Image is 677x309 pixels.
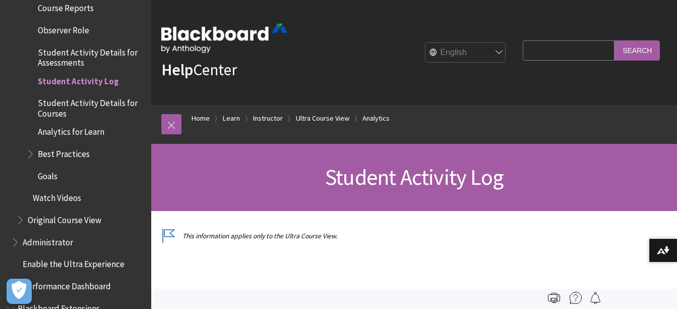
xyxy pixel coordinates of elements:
span: Student Activity Details for Courses [38,95,144,119]
button: Open Preferences [7,279,32,304]
img: More help [570,292,582,304]
strong: Help [161,60,193,80]
a: Home [192,112,210,125]
span: Observer Role [38,22,89,35]
span: The Student Activity Log [161,285,518,306]
span: Best Practices [38,145,90,159]
a: Learn [223,112,240,125]
input: Search [614,40,660,60]
img: Print [548,292,560,304]
p: This information applies only to the Ultra Course View. [161,231,518,241]
span: Student Activity Log [38,73,119,86]
img: Blackboard by Anthology [161,24,287,53]
span: Watch Videos [33,190,81,203]
img: Follow this page [589,292,601,304]
span: Student Activity Details for Assessments [38,44,144,68]
span: Student Activity Log [325,163,503,191]
a: HelpCenter [161,60,237,80]
a: Instructor [253,112,283,125]
a: Ultra Course View [296,112,349,125]
span: Performance Dashboard [23,278,111,291]
span: Goals [38,168,57,181]
select: Site Language Selector [425,43,506,63]
span: Original Course View [28,212,101,225]
a: Analytics [362,112,390,125]
span: Enable the Ultra Experience [23,256,125,270]
span: Administrator [23,234,73,247]
span: Analytics for Learn [38,124,104,137]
